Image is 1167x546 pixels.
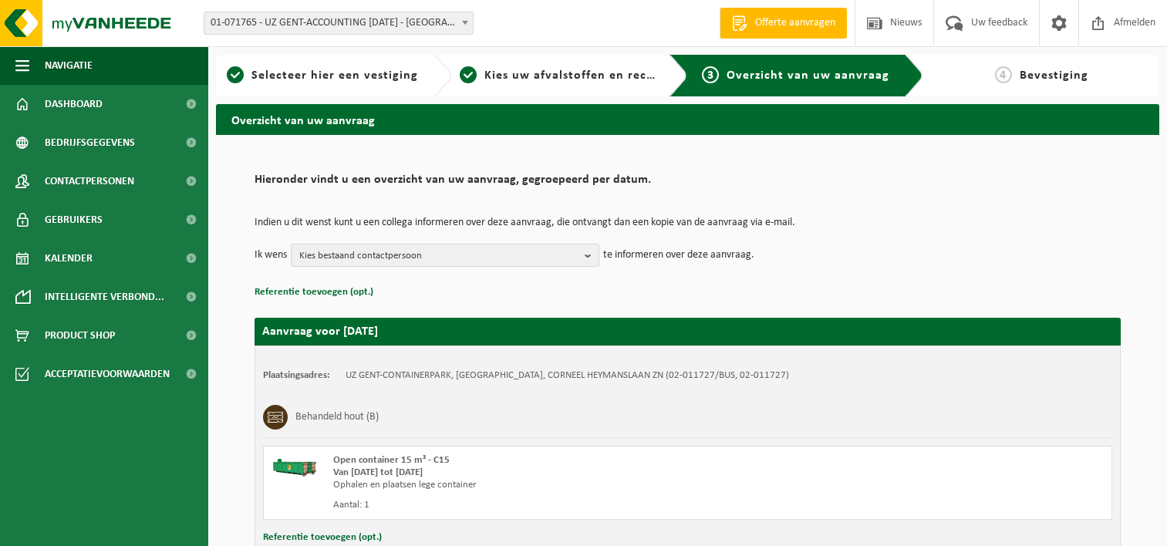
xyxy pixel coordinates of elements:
h2: Hieronder vindt u een overzicht van uw aanvraag, gegroepeerd per datum. [255,174,1121,194]
span: Dashboard [45,85,103,123]
button: Kies bestaand contactpersoon [291,244,599,267]
span: Acceptatievoorwaarden [45,355,170,393]
span: Kies uw afvalstoffen en recipiënten [484,69,696,82]
p: te informeren over deze aanvraag. [603,244,754,267]
p: Ik wens [255,244,287,267]
td: UZ GENT-CONTAINERPARK, [GEOGRAPHIC_DATA], CORNEEL HEYMANSLAAN ZN (02-011727/BUS, 02-011727) [346,369,789,382]
img: HK-XC-15-GN-00.png [272,454,318,477]
span: Bevestiging [1020,69,1088,82]
span: Product Shop [45,316,115,355]
div: Ophalen en plaatsen lege container [333,479,750,491]
h3: Behandeld hout (B) [295,405,379,430]
span: Kalender [45,239,93,278]
span: Open container 15 m³ - C15 [333,455,450,465]
strong: Van [DATE] tot [DATE] [333,467,423,477]
span: 3 [702,66,719,83]
button: Referentie toevoegen (opt.) [255,282,373,302]
h2: Overzicht van uw aanvraag [216,104,1159,134]
span: 2 [460,66,477,83]
span: 01-071765 - UZ GENT-ACCOUNTING 0 BC - GENT [204,12,473,34]
span: 1 [227,66,244,83]
a: 1Selecteer hier een vestiging [224,66,421,85]
span: Bedrijfsgegevens [45,123,135,162]
a: Offerte aanvragen [720,8,847,39]
p: Indien u dit wenst kunt u een collega informeren over deze aanvraag, die ontvangt dan een kopie v... [255,217,1121,228]
div: Aantal: 1 [333,499,750,511]
strong: Plaatsingsadres: [263,370,330,380]
span: Offerte aanvragen [751,15,839,31]
span: Intelligente verbond... [45,278,164,316]
span: 4 [995,66,1012,83]
iframe: chat widget [8,512,258,546]
span: Contactpersonen [45,162,134,201]
span: Navigatie [45,46,93,85]
span: Gebruikers [45,201,103,239]
span: 01-071765 - UZ GENT-ACCOUNTING 0 BC - GENT [204,12,474,35]
span: Selecteer hier een vestiging [251,69,418,82]
span: Overzicht van uw aanvraag [727,69,889,82]
a: 2Kies uw afvalstoffen en recipiënten [460,66,657,85]
span: Kies bestaand contactpersoon [299,244,578,268]
strong: Aanvraag voor [DATE] [262,325,378,338]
